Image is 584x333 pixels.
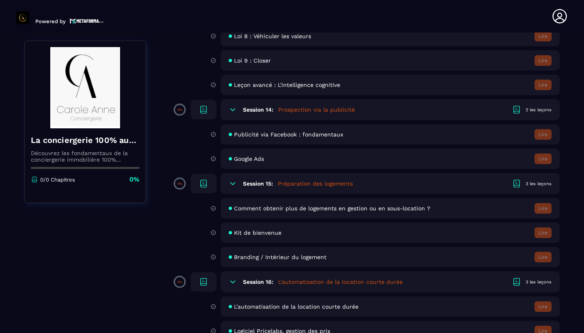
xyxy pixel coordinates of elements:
h5: L'automatisation de la location courte durée [278,278,403,286]
img: logo-branding [16,11,29,24]
h5: Prospection via la publicité [278,106,355,114]
button: Lire [535,154,552,164]
span: Comment obtenir plus de logements en gestion ou en sous-location ? [234,205,430,212]
span: Google Ads [234,156,264,162]
button: Lire [535,203,552,214]
span: Kit de bienvenue [234,229,281,236]
span: Publicité via Facebook : fondamentaux [234,131,343,138]
h6: Session 15: [243,180,273,187]
p: Powered by [35,18,66,24]
p: 0% [177,108,182,112]
p: 0% [177,182,182,186]
p: 0% [129,175,140,184]
p: 0% [177,280,182,284]
img: logo [70,17,104,24]
h6: Session 14: [243,106,273,113]
div: 2 les leçons [526,107,552,113]
span: Branding / Intérieur du logement [234,254,326,260]
p: Découvrez les fondamentaux de la conciergerie immobilière 100% automatisée. Cette formation est c... [31,150,140,163]
button: Lire [535,55,552,66]
button: Lire [535,80,552,90]
button: Lire [535,129,552,140]
h5: Préparation des logements [278,179,353,188]
h6: Session 16: [243,279,273,285]
button: Lire [535,252,552,262]
button: Lire [535,227,552,238]
div: 3 les leçons [526,279,552,285]
button: Lire [535,301,552,312]
span: L'automatisation de la location courte durée [234,303,359,310]
h4: La conciergerie 100% automatisée [31,134,140,146]
img: banner [31,47,140,128]
span: Loi 9 : Closer [234,57,271,64]
div: 3 les leçons [526,181,552,187]
p: 0/0 Chapitres [40,177,75,183]
button: Lire [535,31,552,41]
span: Loi 8 : Véhiculer les valeurs [234,33,311,39]
span: Leçon avancé : L'intelligence cognitive [234,82,340,88]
